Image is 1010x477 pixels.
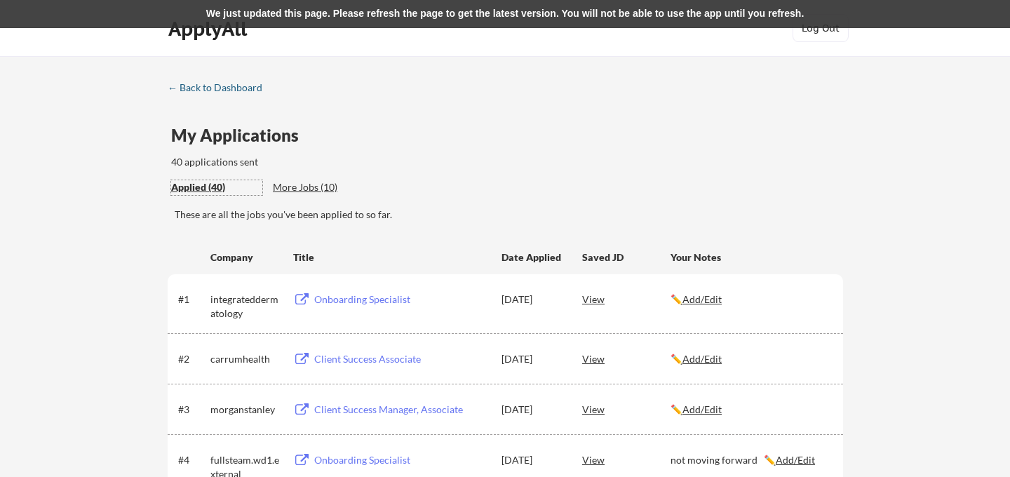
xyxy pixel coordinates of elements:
div: integrateddermatology [210,293,281,320]
div: ← Back to Dashboard [168,83,273,93]
div: Client Success Manager, Associate [314,403,488,417]
u: Add/Edit [776,454,815,466]
div: View [582,286,671,311]
div: ✏️ [671,403,830,417]
div: #2 [178,352,206,366]
div: ApplyAll [168,17,251,41]
div: View [582,447,671,472]
div: ✏️ [671,293,830,307]
div: More Jobs (10) [273,180,376,194]
u: Add/Edit [682,293,722,305]
div: Title [293,250,488,264]
div: #4 [178,453,206,467]
div: [DATE] [501,453,563,467]
div: View [582,396,671,422]
div: not moving forward ✏️ [671,453,830,467]
div: ✏️ [671,352,830,366]
div: These are all the jobs you've been applied to so far. [175,208,843,222]
div: Client Success Associate [314,352,488,366]
div: My Applications [171,127,310,144]
div: Company [210,250,281,264]
div: Your Notes [671,250,830,264]
u: Add/Edit [682,353,722,365]
div: [DATE] [501,293,563,307]
div: morganstanley [210,403,281,417]
div: Date Applied [501,250,563,264]
a: ← Back to Dashboard [168,82,273,96]
button: Log Out [793,14,849,42]
div: Onboarding Specialist [314,293,488,307]
div: [DATE] [501,352,563,366]
div: These are all the jobs you've been applied to so far. [171,180,262,195]
div: These are job applications we think you'd be a good fit for, but couldn't apply you to automatica... [273,180,376,195]
div: 40 applications sent [171,155,443,169]
div: Saved JD [582,244,671,269]
div: Applied (40) [171,180,262,194]
u: Add/Edit [682,403,722,415]
div: #1 [178,293,206,307]
div: View [582,346,671,371]
div: carrumhealth [210,352,281,366]
div: [DATE] [501,403,563,417]
div: #3 [178,403,206,417]
div: Onboarding Specialist [314,453,488,467]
